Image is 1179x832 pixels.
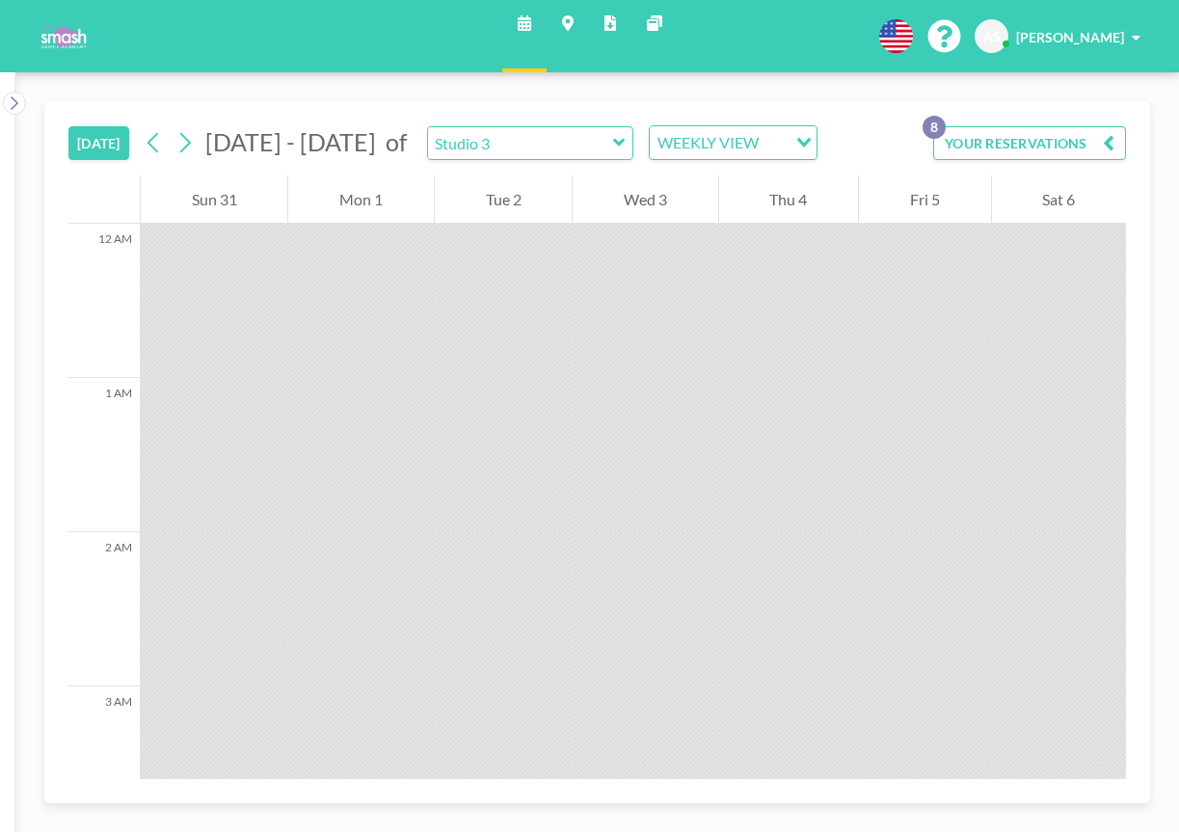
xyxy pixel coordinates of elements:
input: Search for option [764,130,785,155]
div: Sat 6 [992,175,1126,224]
div: Search for option [650,126,817,159]
div: 2 AM [68,532,140,686]
button: YOUR RESERVATIONS8 [933,126,1126,160]
div: 12 AM [68,224,140,378]
div: Tue 2 [435,175,572,224]
span: of [386,127,407,157]
div: 1 AM [68,378,140,532]
div: Wed 3 [573,175,717,224]
span: [PERSON_NAME] [1016,29,1124,45]
span: AS [983,28,1001,45]
button: [DATE] [68,126,129,160]
p: 8 [923,116,946,139]
span: [DATE] - [DATE] [205,127,376,156]
div: Mon 1 [288,175,433,224]
img: organization-logo [31,17,95,56]
div: Thu 4 [719,175,858,224]
div: Fri 5 [859,175,990,224]
div: Sun 31 [141,175,287,224]
input: Studio 3 [428,127,613,159]
span: WEEKLY VIEW [654,130,763,155]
